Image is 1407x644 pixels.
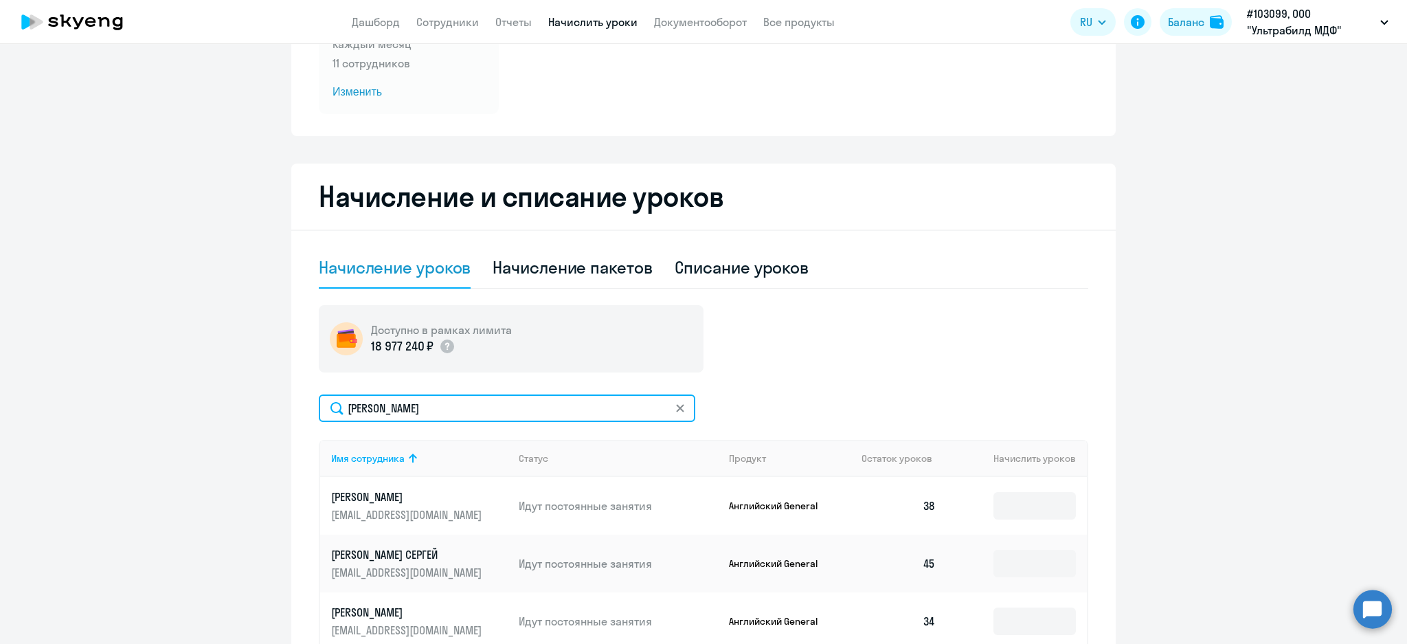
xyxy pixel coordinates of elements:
p: Идут постоянные занятия [519,498,718,513]
input: Поиск по имени, email, продукту или статусу [319,395,695,422]
p: 18 977 240 ₽ [371,337,434,355]
a: [PERSON_NAME][EMAIL_ADDRESS][DOMAIN_NAME] [331,605,508,638]
a: [PERSON_NAME][EMAIL_ADDRESS][DOMAIN_NAME] [331,489,508,522]
h5: Доступно в рамках лимита [371,322,512,337]
div: Статус [519,452,718,465]
div: Начисление уроков [319,256,471,278]
div: Продукт [729,452,766,465]
span: RU [1080,14,1092,30]
p: [PERSON_NAME] [331,489,485,504]
div: Списание уроков [675,256,809,278]
p: Английский General [729,500,832,512]
div: Начисление пакетов [493,256,652,278]
a: Дашборд [352,15,400,29]
p: [EMAIL_ADDRESS][DOMAIN_NAME] [331,623,485,638]
div: Статус [519,452,548,465]
p: Английский General [729,615,832,628]
div: Баланс [1168,14,1204,30]
button: RU [1070,8,1116,36]
p: Английский General [729,557,832,570]
p: [PERSON_NAME] CЕРГЕЙ [331,547,485,562]
h2: Начисление и списание уроков [319,180,1088,213]
p: [EMAIL_ADDRESS][DOMAIN_NAME] [331,565,485,580]
div: Имя сотрудника [331,452,508,465]
p: [EMAIL_ADDRESS][DOMAIN_NAME] [331,507,485,522]
button: Балансbalance [1160,8,1232,36]
p: Идут постоянные занятия [519,614,718,629]
p: [PERSON_NAME] [331,605,485,620]
span: Изменить [333,84,485,100]
p: Каждый месяц [333,36,485,52]
div: Имя сотрудника [331,452,405,465]
div: Остаток уроков [862,452,947,465]
div: Продукт [729,452,851,465]
td: 38 [851,477,947,535]
a: Все продукты [763,15,835,29]
a: Сотрудники [416,15,479,29]
img: balance [1210,15,1224,29]
button: #103099, ООО "Ультрабилд МДФ" (Кроношпан Калуга) [1240,5,1395,38]
a: [PERSON_NAME] CЕРГЕЙ[EMAIL_ADDRESS][DOMAIN_NAME] [331,547,508,580]
a: Документооборот [654,15,747,29]
a: Отчеты [495,15,532,29]
p: 11 сотрудников [333,55,485,71]
td: 45 [851,535,947,592]
p: #103099, ООО "Ультрабилд МДФ" (Кроношпан Калуга) [1247,5,1375,38]
p: Идут постоянные занятия [519,556,718,571]
span: Остаток уроков [862,452,932,465]
th: Начислить уроков [947,440,1087,477]
img: wallet-circle.png [330,322,363,355]
a: Начислить уроки [548,15,638,29]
